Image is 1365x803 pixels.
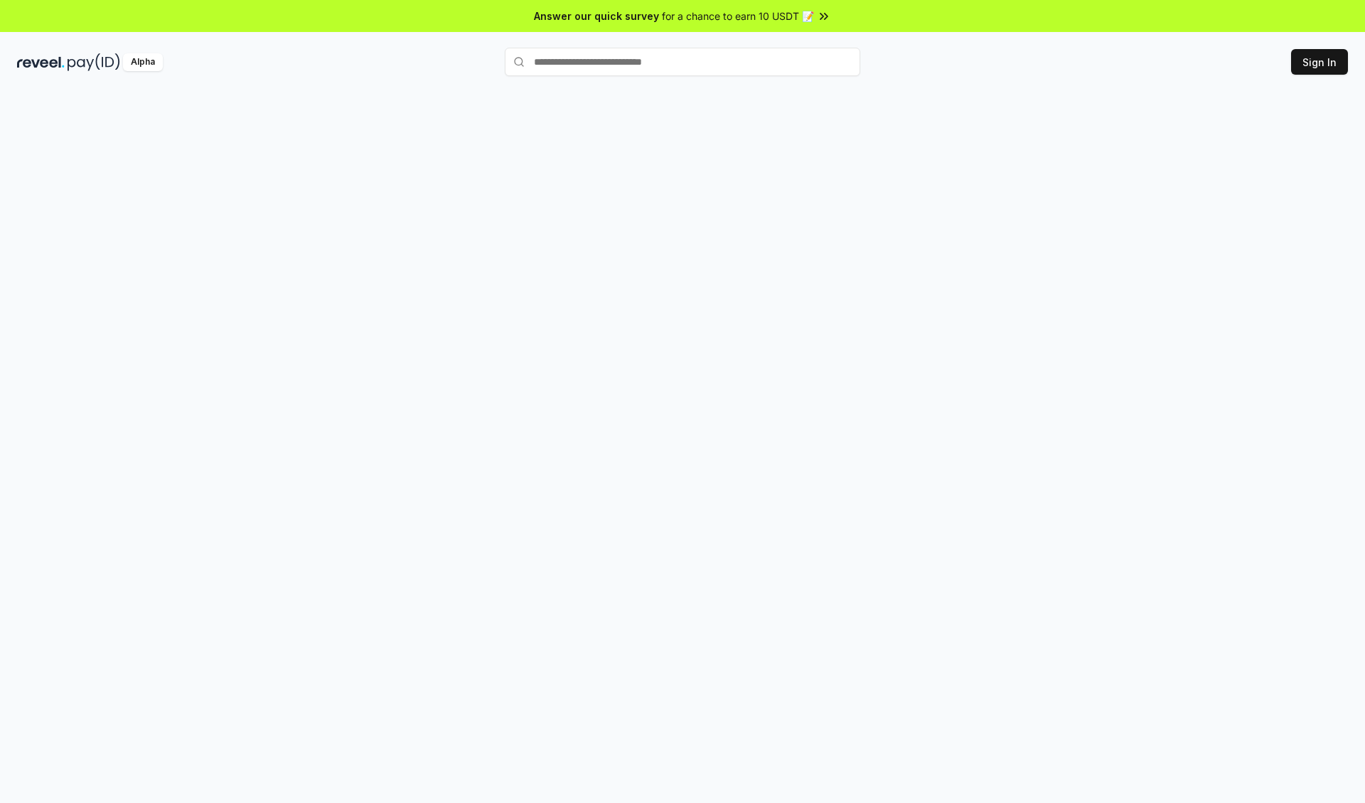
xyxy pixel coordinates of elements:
img: reveel_dark [17,53,65,71]
button: Sign In [1291,49,1348,75]
img: pay_id [68,53,120,71]
span: for a chance to earn 10 USDT 📝 [662,9,814,23]
div: Alpha [123,53,163,71]
span: Answer our quick survey [534,9,659,23]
